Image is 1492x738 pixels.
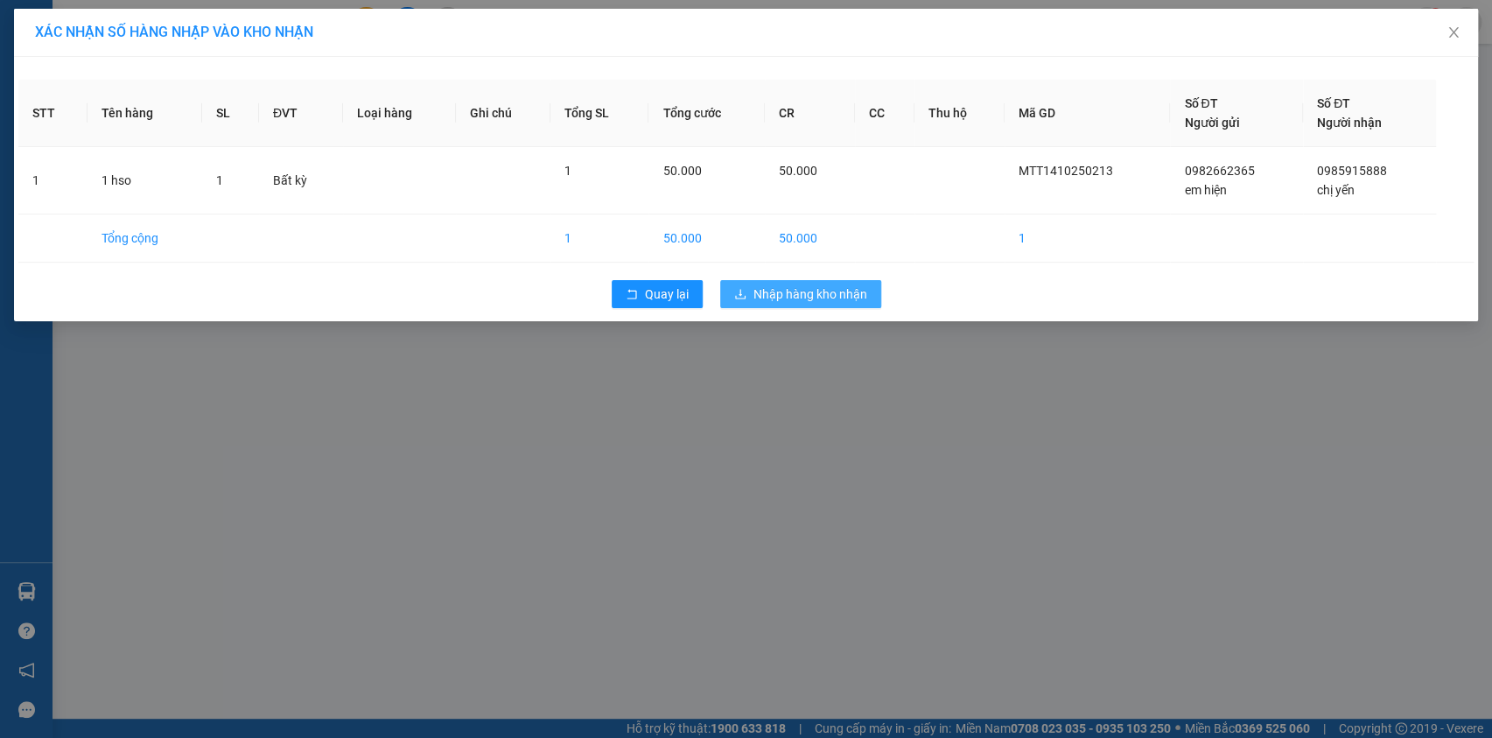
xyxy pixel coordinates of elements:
button: rollbackQuay lại [612,280,703,308]
td: Tổng cộng [88,214,202,263]
th: Ghi chú [456,80,550,147]
th: ĐVT [259,80,343,147]
span: Người gửi [1184,116,1239,130]
span: Quay lại [645,285,689,304]
span: rollback [626,288,638,302]
span: download [734,288,746,302]
th: CR [765,80,855,147]
th: Mã GD [1005,80,1171,147]
th: Thu hộ [914,80,1005,147]
span: Người nhận [1317,116,1382,130]
th: Tổng SL [550,80,648,147]
span: 1 [216,173,223,187]
span: MTT1410250213 [1019,164,1113,178]
button: downloadNhập hàng kho nhận [720,280,881,308]
span: 1 [564,164,571,178]
td: 1 hso [88,147,202,214]
th: Loại hàng [343,80,456,147]
th: Tổng cước [648,80,765,147]
button: Close [1429,9,1478,58]
span: 50.000 [662,164,701,178]
span: 0985915888 [1317,164,1387,178]
td: 1 [550,214,648,263]
th: CC [855,80,914,147]
span: Số ĐT [1184,96,1217,110]
span: close [1446,25,1460,39]
th: SL [202,80,259,147]
span: chị yến [1317,183,1355,197]
th: Tên hàng [88,80,202,147]
td: 50.000 [765,214,855,263]
span: 50.000 [779,164,817,178]
span: Nhập hàng kho nhận [753,285,867,304]
span: 0982662365 [1184,164,1254,178]
span: XÁC NHẬN SỐ HÀNG NHẬP VÀO KHO NHẬN [35,24,313,40]
span: Số ĐT [1317,96,1350,110]
th: STT [18,80,88,147]
td: 1 [18,147,88,214]
td: 1 [1005,214,1171,263]
td: 50.000 [648,214,765,263]
span: em hiện [1184,183,1226,197]
td: Bất kỳ [259,147,343,214]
